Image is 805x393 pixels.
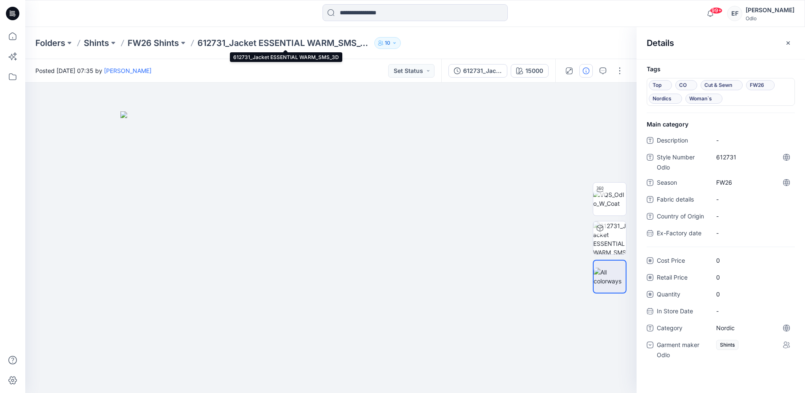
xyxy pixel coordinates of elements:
[657,152,707,172] span: Style Number Odlo
[657,272,707,284] span: Retail Price
[448,64,507,78] button: 612731_Jacket ESSENTIAL WARM_SMS_3D
[750,80,771,90] span: FW26
[657,340,707,360] span: Garment maker Odlo
[374,37,401,49] button: 10
[653,94,678,104] span: Nordics
[727,6,742,21] div: EF
[647,38,674,48] h2: Details
[710,7,722,14] span: 99+
[385,38,390,48] p: 10
[679,80,693,90] span: CO
[128,37,179,49] a: FW26 Shints
[657,256,707,267] span: Cost Price
[653,80,668,90] span: Top
[120,111,541,393] img: eyJhbGciOiJIUzI1NiIsImtpZCI6IjAiLCJzbHQiOiJzZXMiLCJ0eXAiOiJKV1QifQ.eyJkYXRhIjp7InR5cGUiOiJzdG9yYW...
[746,5,794,15] div: [PERSON_NAME]
[657,135,707,147] span: Description
[35,66,152,75] span: Posted [DATE] 07:35 by
[593,221,626,254] img: 612731_Jacket ESSENTIAL WARM_SMS_3D 15000
[463,66,502,75] div: 612731_Jacket ESSENTIAL WARM_SMS_3D
[716,136,789,145] span: -
[716,256,789,265] span: 0
[104,67,152,74] a: [PERSON_NAME]
[657,211,707,223] span: Country of Origin
[689,94,719,104] span: Woman`s
[716,290,789,299] span: 0
[594,268,626,285] img: All colorways
[704,80,739,90] span: Cut & Sewn
[657,228,707,240] span: Ex-Factory date
[647,120,688,129] span: Main category
[716,178,789,187] span: FW26
[716,273,789,282] span: 0
[716,229,789,237] span: -
[716,153,789,162] span: 612731
[716,340,738,350] span: Shints
[637,66,805,73] h4: Tags
[657,289,707,301] span: Quantity
[716,323,789,332] span: Nordic
[716,307,789,315] span: -
[657,306,707,318] span: In Store Date
[84,37,109,49] a: Shints
[525,66,543,75] div: 15000
[716,195,789,204] span: -
[593,190,626,208] img: VQS_Odlo_W_Coat
[657,194,707,206] span: Fabric details
[35,37,65,49] a: Folders
[657,178,707,189] span: Season
[746,15,794,22] div: Odlo
[197,37,371,49] p: 612731_Jacket ESSENTIAL WARM_SMS_3D
[511,64,549,78] button: 15000
[716,212,789,221] span: -
[657,323,707,335] span: Category
[579,64,593,78] button: Details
